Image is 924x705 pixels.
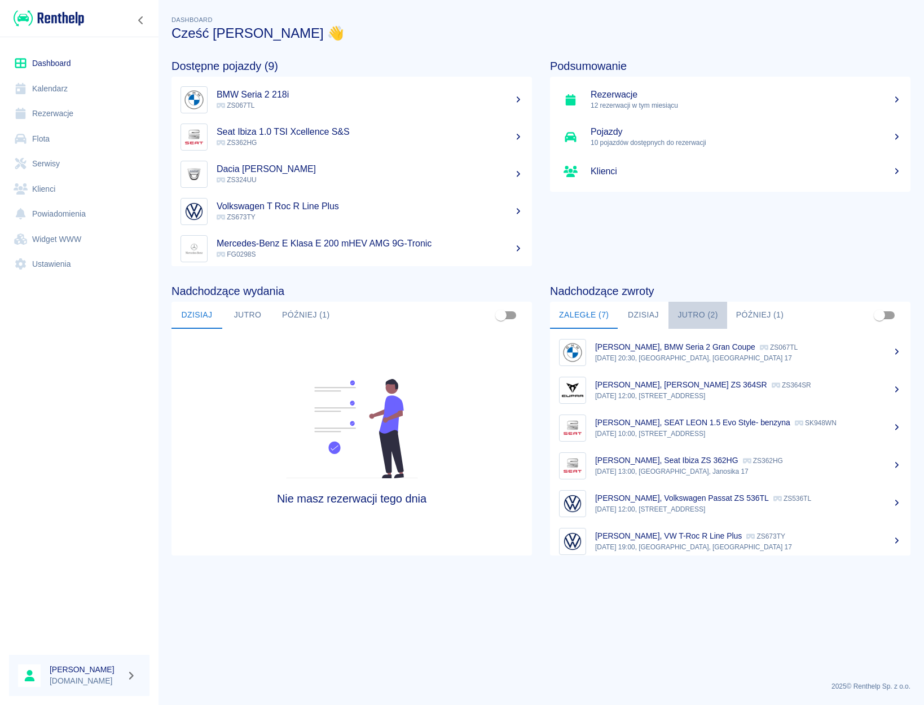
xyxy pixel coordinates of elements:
h4: Dostępne pojazdy (9) [171,59,532,73]
a: Kalendarz [9,76,149,102]
a: ImageSeat Ibiza 1.0 TSI Xcellence S&S ZS362HG [171,118,532,156]
p: [PERSON_NAME], BMW Seria 2 Gran Coupe [595,342,755,351]
img: Renthelp logo [14,9,84,28]
span: Pokaż przypisane tylko do mnie [490,305,512,326]
a: Image[PERSON_NAME], [PERSON_NAME] ZS 364SR ZS364SR[DATE] 12:00, [STREET_ADDRESS] [550,371,910,409]
a: Rezerwacje [9,101,149,126]
img: Image [183,89,205,111]
span: ZS362HG [217,139,257,147]
img: Image [562,380,583,401]
p: [PERSON_NAME], Volkswagen Passat ZS 536TL [595,493,769,503]
p: ZS364SR [772,381,811,389]
p: [DATE] 19:00, [GEOGRAPHIC_DATA], [GEOGRAPHIC_DATA] 17 [595,542,901,552]
h5: Rezerwacje [591,89,901,100]
h4: Nie masz rezerwacji tego dnia [217,492,487,505]
a: Klienci [9,177,149,202]
a: Dashboard [9,51,149,76]
img: Image [183,238,205,259]
a: Serwisy [9,151,149,177]
p: ZS362HG [743,457,783,465]
button: Dzisiaj [618,302,668,329]
h5: Volkswagen T Roc R Line Plus [217,201,523,212]
img: Image [183,164,205,185]
h5: Dacia [PERSON_NAME] [217,164,523,175]
button: Zwiń nawigację [133,13,149,28]
img: Image [562,455,583,477]
h3: Cześć [PERSON_NAME] 👋 [171,25,910,41]
a: Image[PERSON_NAME], Seat Ibiza ZS 362HG ZS362HG[DATE] 13:00, [GEOGRAPHIC_DATA], Janosika 17 [550,447,910,484]
h5: BMW Seria 2 218i [217,89,523,100]
span: FG0298S [217,250,256,258]
img: Image [183,126,205,148]
p: [PERSON_NAME], [PERSON_NAME] ZS 364SR [595,380,767,389]
button: Później (1) [727,302,793,329]
h4: Nadchodzące zwroty [550,284,910,298]
a: Flota [9,126,149,152]
span: Pokaż przypisane tylko do mnie [869,305,890,326]
button: Zaległe (7) [550,302,618,329]
h5: Klienci [591,166,901,177]
p: [PERSON_NAME], VW T-Roc R Line Plus [595,531,742,540]
a: ImageDacia [PERSON_NAME] ZS324UU [171,156,532,193]
p: SK948WN [795,419,837,427]
a: Image[PERSON_NAME], SEAT LEON 1.5 Evo Style- benzyna SK948WN[DATE] 10:00, [STREET_ADDRESS] [550,409,910,447]
a: ImageVolkswagen T Roc R Line Plus ZS673TY [171,193,532,230]
span: ZS324UU [217,176,257,184]
a: ImageMercedes-Benz E Klasa E 200 mHEV AMG 9G-Tronic FG0298S [171,230,532,267]
button: Dzisiaj [171,302,222,329]
img: Image [183,201,205,222]
img: Image [562,493,583,514]
a: Ustawienia [9,252,149,277]
span: Dashboard [171,16,213,23]
p: [DATE] 12:00, [STREET_ADDRESS] [595,504,901,514]
h6: [PERSON_NAME] [50,664,122,675]
img: Fleet [279,379,425,478]
p: [DOMAIN_NAME] [50,675,122,687]
a: Image[PERSON_NAME], Volkswagen Passat ZS 536TL ZS536TL[DATE] 12:00, [STREET_ADDRESS] [550,484,910,522]
span: ZS067TL [217,102,254,109]
button: Jutro (2) [668,302,727,329]
a: Powiadomienia [9,201,149,227]
img: Image [562,417,583,439]
p: [PERSON_NAME], Seat Ibiza ZS 362HG [595,456,738,465]
a: ImageBMW Seria 2 218i ZS067TL [171,81,532,118]
a: Image[PERSON_NAME], VW T-Roc R Line Plus ZS673TY[DATE] 19:00, [GEOGRAPHIC_DATA], [GEOGRAPHIC_DATA... [550,522,910,560]
a: Image[PERSON_NAME], BMW Seria 2 Gran Coupe ZS067TL[DATE] 20:30, [GEOGRAPHIC_DATA], [GEOGRAPHIC_DA... [550,333,910,371]
p: [DATE] 13:00, [GEOGRAPHIC_DATA], Janosika 17 [595,466,901,477]
p: 12 rezerwacji w tym miesiącu [591,100,901,111]
button: Jutro [222,302,273,329]
p: [PERSON_NAME], SEAT LEON 1.5 Evo Style- benzyna [595,418,790,427]
a: Renthelp logo [9,9,84,28]
p: ZS067TL [760,343,798,351]
span: ZS673TY [217,213,256,221]
p: 10 pojazdów dostępnych do rezerwacji [591,138,901,148]
button: Później (1) [273,302,339,329]
h5: Mercedes-Benz E Klasa E 200 mHEV AMG 9G-Tronic [217,238,523,249]
a: Widget WWW [9,227,149,252]
h5: Seat Ibiza 1.0 TSI Xcellence S&S [217,126,523,138]
h4: Nadchodzące wydania [171,284,532,298]
p: [DATE] 10:00, [STREET_ADDRESS] [595,429,901,439]
p: [DATE] 12:00, [STREET_ADDRESS] [595,391,901,401]
a: Rezerwacje12 rezerwacji w tym miesiącu [550,81,910,118]
p: ZS536TL [773,495,811,503]
img: Image [562,531,583,552]
p: 2025 © Renthelp Sp. z o.o. [171,681,910,691]
a: Klienci [550,156,910,187]
img: Image [562,342,583,363]
a: Pojazdy10 pojazdów dostępnych do rezerwacji [550,118,910,156]
p: [DATE] 20:30, [GEOGRAPHIC_DATA], [GEOGRAPHIC_DATA] 17 [595,353,901,363]
h4: Podsumowanie [550,59,910,73]
p: ZS673TY [746,532,785,540]
h5: Pojazdy [591,126,901,138]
